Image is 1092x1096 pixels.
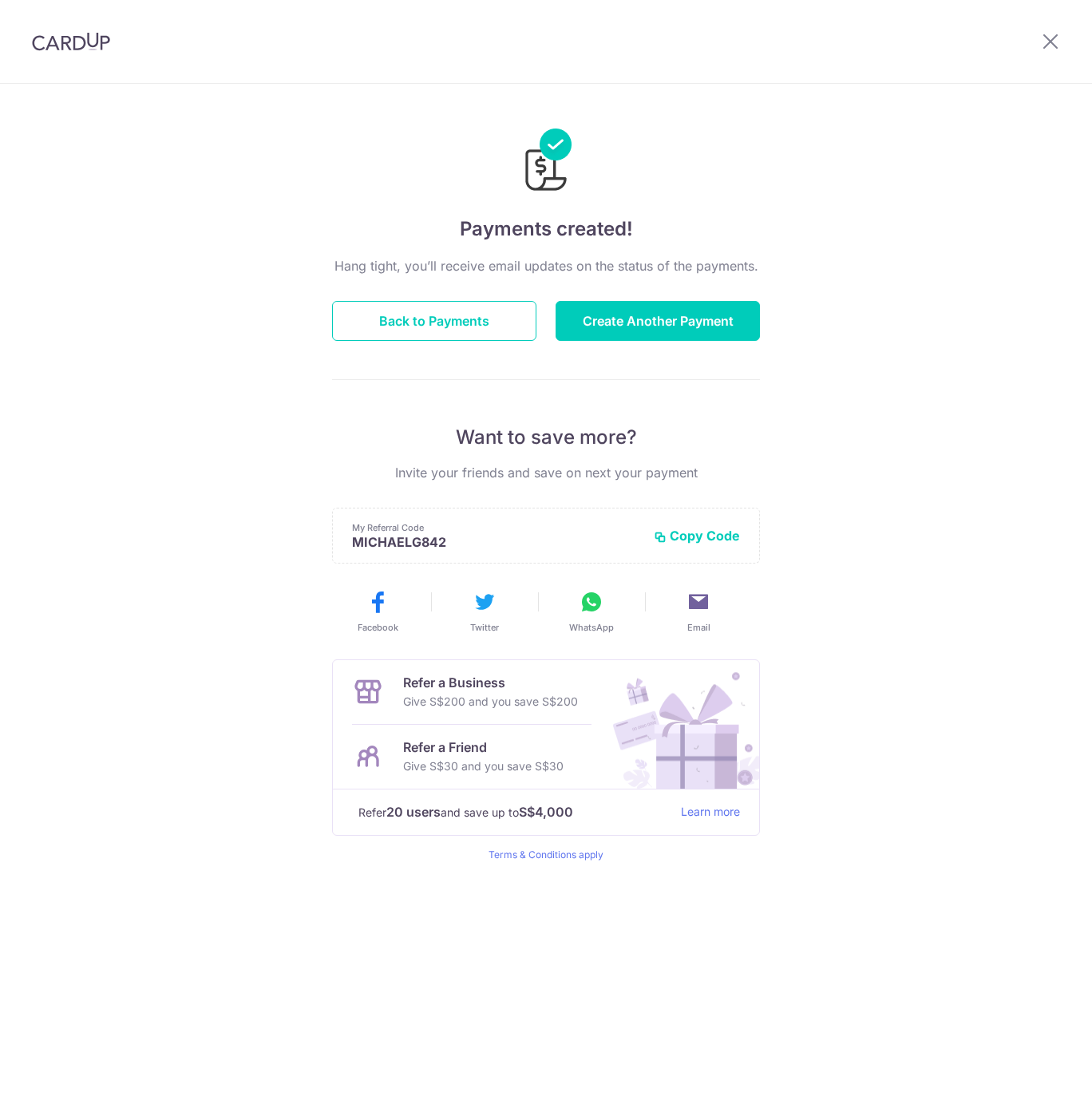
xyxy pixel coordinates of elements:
button: Back to Payments [332,301,536,341]
img: CardUp [32,32,110,51]
p: MICHAELG842 [352,534,641,550]
p: Refer a Business [403,673,578,692]
a: Learn more [681,802,740,822]
button: WhatsApp [544,589,639,634]
img: Refer [598,660,759,789]
button: Twitter [437,589,532,634]
button: Copy Code [654,528,740,544]
p: Invite your friends and save on next your payment [332,463,760,482]
strong: 20 users [386,802,441,821]
strong: S$4,000 [519,802,573,821]
img: Payments [520,129,572,196]
button: Facebook [330,589,425,634]
button: Create Another Payment [556,301,760,341]
span: WhatsApp [569,621,614,634]
p: Refer and save up to [358,802,668,822]
span: Twitter [470,621,499,634]
button: Email [651,589,746,634]
h4: Payments created! [332,215,760,243]
p: Give S$200 and you save S$200 [403,692,578,711]
span: Email [687,621,710,634]
p: Hang tight, you’ll receive email updates on the status of the payments. [332,256,760,275]
a: Terms & Conditions apply [489,849,603,861]
p: Give S$30 and you save S$30 [403,757,564,776]
p: Refer a Friend [403,738,564,757]
p: My Referral Code [352,521,641,534]
p: Want to save more? [332,425,760,450]
span: Facebook [358,621,398,634]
